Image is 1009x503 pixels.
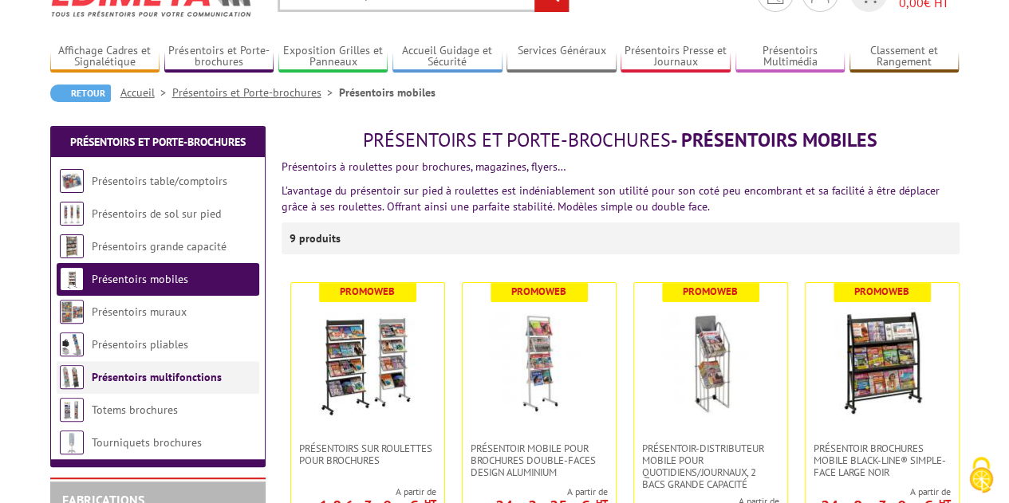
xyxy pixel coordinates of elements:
a: Présentoirs Presse et Journaux [621,44,731,70]
img: Présentoirs multifonctions [60,365,84,389]
p: Présentoirs à roulettes pour brochures, magazines, flyers… [282,159,960,175]
img: Présentoirs de sol sur pied [60,202,84,226]
img: Présentoir mobile pour brochures double-faces Design aluminium [483,307,595,419]
p: 9 produits [290,222,349,254]
b: Promoweb [511,285,566,298]
a: Présentoirs grande capacité [92,239,227,253]
a: Présentoir Brochures mobile Black-Line® simple-face large noir [806,442,959,478]
a: Présentoirs et Porte-brochures [172,85,339,100]
b: Promoweb [683,285,738,298]
img: Présentoirs muraux [60,300,84,324]
a: Présentoirs table/comptoirs [92,174,227,188]
span: A partir de [463,485,608,498]
a: Présentoir-distributeur mobile pour quotidiens/journaux, 2 bacs grande capacité [634,442,787,490]
img: Présentoirs mobiles [60,267,84,291]
a: Présentoirs sur roulettes pour brochures [291,442,444,466]
img: Présentoirs pliables [60,332,84,356]
span: Présentoir mobile pour brochures double-faces Design aluminium [471,442,608,478]
a: Retour [50,84,111,102]
a: Présentoirs multifonctions [92,370,222,384]
a: Présentoirs Multimédia [735,44,845,70]
a: Présentoirs et Porte-brochures [164,44,274,70]
img: Totems brochures [60,398,84,422]
img: Présentoirs table/comptoirs [60,169,84,193]
h1: - Présentoirs mobiles [282,130,960,151]
a: Présentoirs de sol sur pied [92,206,221,221]
a: Présentoirs mobiles [92,272,188,286]
a: Accueil Guidage et Sécurité [392,44,503,70]
a: Présentoir mobile pour brochures double-faces Design aluminium [463,442,616,478]
a: Affichage Cadres et Signalétique [50,44,160,70]
span: Présentoirs et Porte-brochures [363,128,671,152]
a: Classement et Rangement [849,44,960,70]
button: Cookies (fenêtre modale) [953,449,1009,503]
img: Présentoirs grande capacité [60,234,84,258]
img: Tourniquets brochures [60,430,84,454]
span: A partir de [291,485,436,498]
span: Présentoirs sur roulettes pour brochures [299,442,436,466]
b: Promoweb [340,285,395,298]
a: Services Généraux [506,44,617,70]
a: Totems brochures [92,403,178,417]
img: Présentoir-distributeur mobile pour quotidiens/journaux, 2 bacs grande capacité [655,307,767,419]
span: A partir de [806,485,951,498]
img: Présentoirs sur roulettes pour brochures [312,307,424,419]
a: Présentoirs et Porte-brochures [70,135,246,149]
a: Tourniquets brochures [92,435,202,450]
a: Accueil [120,85,172,100]
img: Cookies (fenêtre modale) [961,455,1001,495]
span: Présentoir Brochures mobile Black-Line® simple-face large noir [814,442,951,478]
a: Présentoirs pliables [92,337,188,352]
a: Présentoirs muraux [92,305,187,319]
img: Présentoir Brochures mobile Black-Line® simple-face large noir [826,307,938,419]
li: Présentoirs mobiles [339,84,436,100]
b: Promoweb [854,285,909,298]
span: Présentoir-distributeur mobile pour quotidiens/journaux, 2 bacs grande capacité [642,442,779,490]
a: Exposition Grilles et Panneaux [278,44,388,70]
p: L’avantage du présentoir sur pied à roulettes est indéniablement son utilité pour son coté peu en... [282,183,960,214]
